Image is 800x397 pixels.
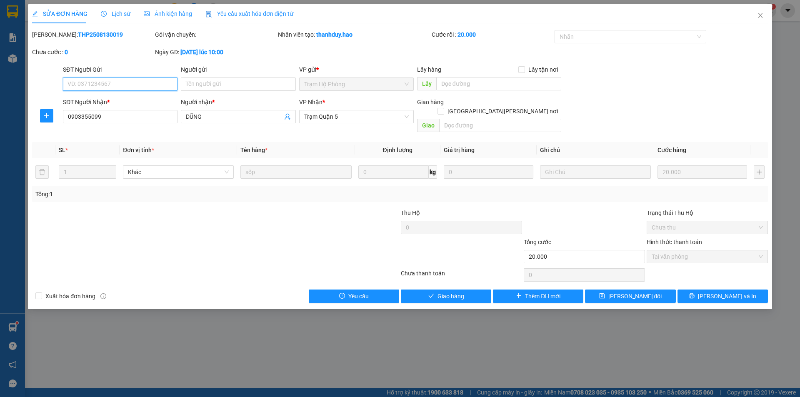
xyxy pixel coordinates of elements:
div: Chưa cước : [32,47,153,57]
b: THP2508130019 [78,31,123,38]
span: Lấy tận nơi [525,65,561,74]
button: exclamation-circleYêu cầu [309,290,399,303]
span: Yêu cầu xuất hóa đơn điện tử [205,10,293,17]
span: Thêm ĐH mới [525,292,560,301]
b: [DATE] lúc 10:00 [180,49,223,55]
span: Đơn vị tính [123,147,154,153]
input: VD: Bàn, Ghế [240,165,351,179]
span: plus [516,293,522,300]
span: [PERSON_NAME] và In [698,292,756,301]
b: 0 [65,49,68,55]
span: SL [59,147,65,153]
div: Người nhận [181,97,295,107]
div: Chưa thanh toán [400,269,523,283]
span: Giá trị hàng [444,147,475,153]
input: 0 [444,165,533,179]
input: 0 [657,165,747,179]
span: check [428,293,434,300]
label: Hình thức thanh toán [647,239,702,245]
span: Khác [128,166,229,178]
span: Thu Hộ [401,210,420,216]
b: thanhduy.hao [316,31,352,38]
span: Lấy [417,77,436,90]
span: save [599,293,605,300]
span: Chưa thu [652,221,763,234]
button: printer[PERSON_NAME] và In [677,290,768,303]
span: SỬA ĐƠN HÀNG [32,10,87,17]
span: Xuất hóa đơn hàng [42,292,99,301]
button: plusThêm ĐH mới [493,290,583,303]
span: Cước hàng [657,147,686,153]
span: Giao hàng [437,292,464,301]
span: Lấy hàng [417,66,441,73]
th: Ghi chú [537,142,654,158]
span: Trạm Quận 5 [304,110,409,123]
div: Ngày GD: [155,47,276,57]
span: [GEOGRAPHIC_DATA][PERSON_NAME] nơi [444,107,561,116]
div: Gói vận chuyển: [155,30,276,39]
button: save[PERSON_NAME] đổi [585,290,675,303]
span: Ảnh kiện hàng [144,10,192,17]
span: edit [32,11,38,17]
span: Định lượng [383,147,412,153]
button: Close [749,4,772,27]
button: plus [754,165,765,179]
div: Trạng thái Thu Hộ [647,208,768,217]
span: [PERSON_NAME] đổi [608,292,662,301]
span: exclamation-circle [339,293,345,300]
span: printer [689,293,695,300]
span: Tên hàng [240,147,267,153]
input: Dọc đường [436,77,561,90]
div: SĐT Người Gửi [63,65,177,74]
span: Tổng cước [524,239,551,245]
div: [PERSON_NAME]: [32,30,153,39]
button: plus [40,109,53,122]
div: Nhân viên tạo: [278,30,430,39]
span: VP Nhận [299,99,322,105]
span: info-circle [100,293,106,299]
span: plus [40,112,53,119]
div: SĐT Người Nhận [63,97,177,107]
span: Lịch sử [101,10,130,17]
button: delete [35,165,49,179]
span: Yêu cầu [348,292,369,301]
button: checkGiao hàng [401,290,491,303]
b: 20.000 [457,31,476,38]
input: Ghi Chú [540,165,651,179]
div: Người gửi [181,65,295,74]
span: Giao [417,119,439,132]
span: kg [429,165,437,179]
span: Tại văn phòng [652,250,763,263]
span: user-add [284,113,291,120]
div: Tổng: 1 [35,190,309,199]
div: VP gửi [299,65,414,74]
img: icon [205,11,212,17]
span: close [757,12,764,19]
span: clock-circle [101,11,107,17]
span: Giao hàng [417,99,444,105]
input: Dọc đường [439,119,561,132]
span: Trạm Hộ Phòng [304,78,409,90]
div: Cước rồi : [432,30,553,39]
span: picture [144,11,150,17]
